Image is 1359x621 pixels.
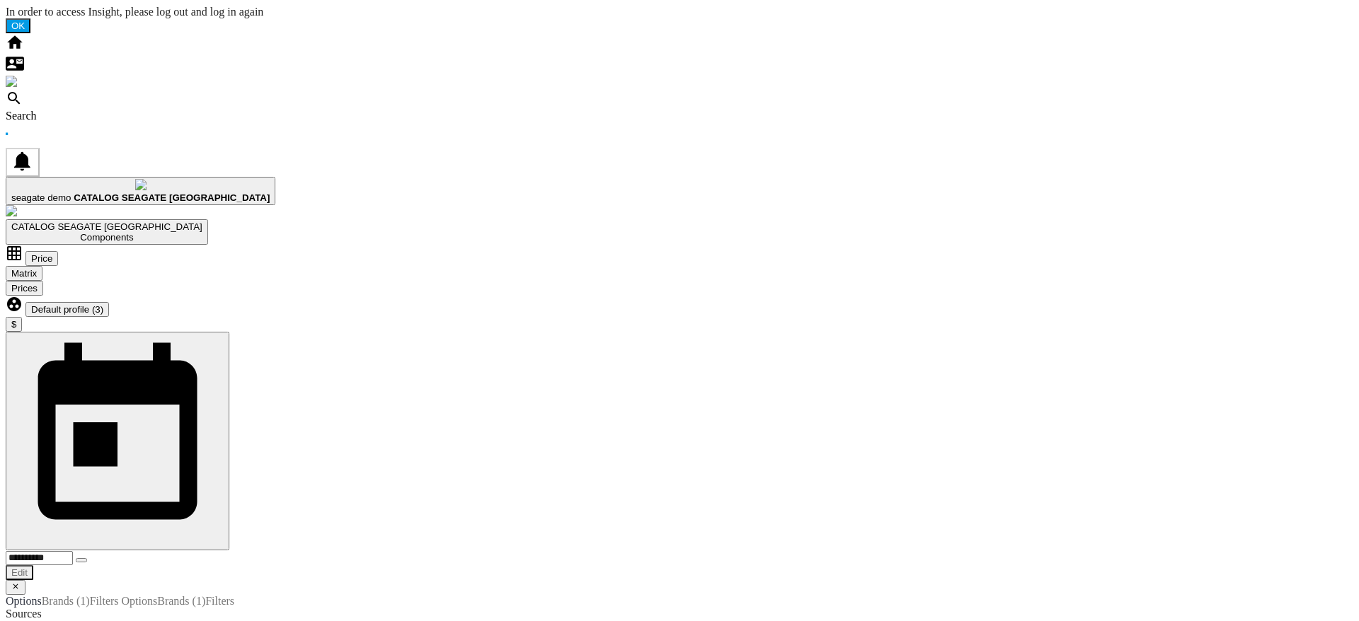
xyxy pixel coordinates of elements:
[205,595,234,607] md-dummy-tab: Filters
[74,192,270,203] b: CATALOG SEAGATE [GEOGRAPHIC_DATA]
[76,558,87,562] button: Open calendar
[6,580,25,595] button: Hide
[31,253,52,264] span: Price
[6,266,1353,281] div: Matrix
[11,192,71,203] span: seagate demo
[135,179,147,190] img: profile.jpg
[11,283,38,294] span: Prices
[6,33,1353,54] div: Home
[25,251,58,266] button: Price
[6,177,275,205] button: seagate demo CATALOG SEAGATE [GEOGRAPHIC_DATA]
[157,595,205,607] md-dummy-tab: Brands (1)
[6,18,30,33] button: OK
[6,54,1353,76] div: Contact us
[6,219,208,245] button: CATALOG SEAGATE [GEOGRAPHIC_DATA]Components
[6,317,1353,332] div: $
[6,219,1353,245] div: CATALOG SEAGATE [GEOGRAPHIC_DATA]Components
[6,266,42,281] button: Matrix
[31,304,103,315] span: Default profile (3)
[6,317,22,332] button: $
[11,319,16,330] span: $
[6,245,1353,266] div: Price
[11,538,224,548] md-icon: md-calendar
[6,6,1353,18] div: In order to access Insight, please log out and log in again
[42,595,90,607] md-tab-item: Brands (1)
[6,148,40,177] button: 0 notification
[122,595,158,607] md-dummy-tab: Options
[6,76,17,87] img: alerts-logo.svg
[6,110,1353,122] div: Search
[11,221,202,243] span: CATALOG SEAGATE US:Components
[6,281,43,296] button: Prices
[90,595,119,607] md-tab-item: Filters
[6,281,1353,296] div: Prices
[6,608,1353,620] div: Sources
[6,317,1353,332] md-menu: Currency
[6,565,33,580] button: Edit
[6,296,1353,317] div: Default profile (3)
[11,268,37,279] span: Matrix
[6,595,42,607] md-tab-item: Options
[6,332,229,550] button: md-calendar
[6,76,1353,90] div: Alerts
[6,207,17,219] a: Open Wiser website
[6,205,17,216] img: wiser-w-icon-blue.png
[25,302,109,317] button: Default profile (3)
